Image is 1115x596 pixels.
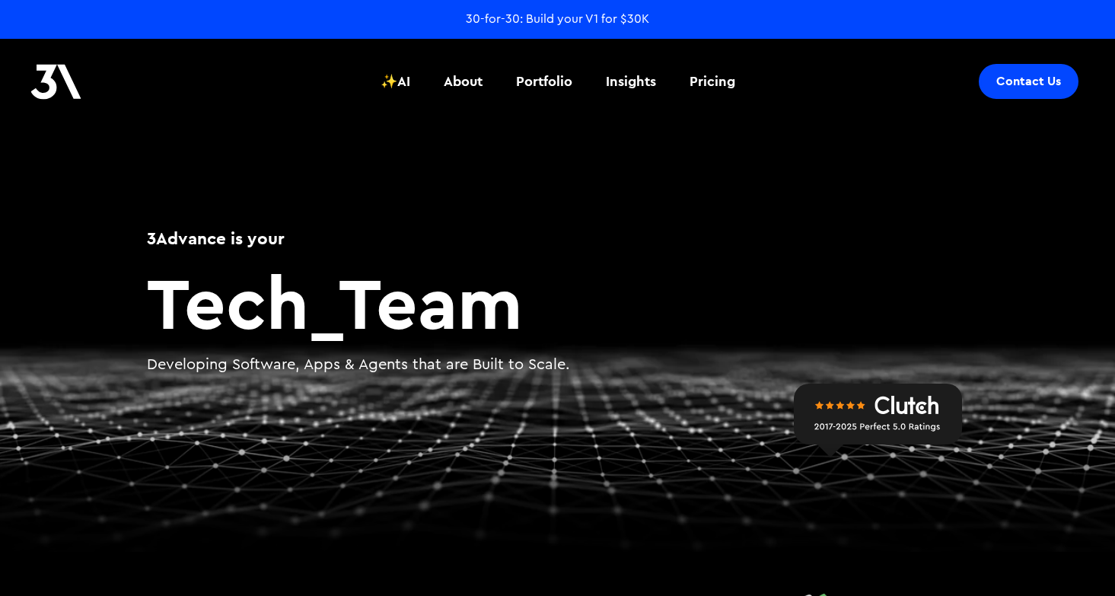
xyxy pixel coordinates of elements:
a: Insights [597,53,665,110]
a: 30-for-30: Build your V1 for $30K [466,11,649,27]
div: Insights [606,72,656,91]
a: Portfolio [507,53,581,110]
div: About [444,72,483,91]
p: Developing Software, Apps & Agents that are Built to Scale. [147,354,969,376]
div: ✨AI [381,72,410,91]
div: Portfolio [516,72,572,91]
a: Contact Us [979,64,1078,99]
h1: 3Advance is your [147,226,969,250]
a: About [435,53,492,110]
h2: Team [147,266,969,339]
div: Contact Us [996,74,1061,89]
div: Pricing [690,72,735,91]
a: Pricing [680,53,744,110]
span: _ [309,256,339,348]
a: ✨AI [371,53,419,110]
span: Tech [147,256,309,348]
